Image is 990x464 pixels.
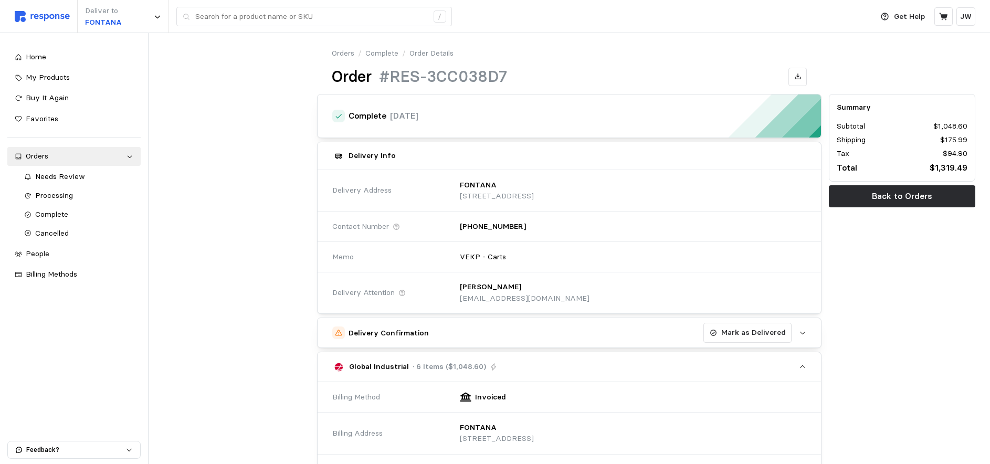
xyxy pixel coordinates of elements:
[875,7,931,27] button: Get Help
[26,114,58,123] span: Favorites
[703,323,792,343] button: Mark as Delivered
[7,265,141,284] a: Billing Methods
[721,327,786,339] p: Mark as Delivered
[17,167,141,186] a: Needs Review
[460,251,506,263] p: VEKP - Carts
[349,150,396,161] h5: Delivery Info
[7,147,141,166] a: Orders
[7,48,141,67] a: Home
[332,251,354,263] span: Memo
[332,67,372,87] h1: Order
[332,221,389,233] span: Contact Number
[943,148,967,160] p: $94.90
[837,121,865,132] p: Subtotal
[349,110,386,122] h4: Complete
[956,7,975,26] button: JW
[26,249,49,258] span: People
[460,180,497,191] p: FONTANA
[195,7,428,26] input: Search for a product name or SKU
[17,205,141,224] a: Complete
[318,318,822,347] button: Delivery ConfirmationMark as Delivered
[26,72,70,82] span: My Products
[460,422,497,434] p: FONTANA
[318,352,822,382] button: Global Industrial· 6 Items ($1,048.60)
[460,191,534,202] p: [STREET_ADDRESS]
[837,102,967,113] h5: Summary
[332,392,380,403] span: Billing Method
[17,224,141,243] a: Cancelled
[7,68,141,87] a: My Products
[365,48,398,59] a: Complete
[35,209,68,219] span: Complete
[17,186,141,205] a: Processing
[35,228,69,238] span: Cancelled
[413,361,486,373] p: · 6 Items ($1,048.60)
[933,121,967,132] p: $1,048.60
[460,433,534,445] p: [STREET_ADDRESS]
[349,328,429,339] h5: Delivery Confirmation
[409,48,454,59] p: Order Details
[332,428,383,439] span: Billing Address
[7,110,141,129] a: Favorites
[26,445,125,455] p: Feedback?
[960,11,972,23] p: JW
[460,281,521,293] p: [PERSON_NAME]
[349,361,409,373] p: Global Industrial
[940,134,967,146] p: $175.99
[35,191,73,200] span: Processing
[837,161,857,174] p: Total
[460,293,589,304] p: [EMAIL_ADDRESS][DOMAIN_NAME]
[26,151,122,162] div: Orders
[872,189,932,203] p: Back to Orders
[85,5,122,17] p: Deliver to
[35,172,85,181] span: Needs Review
[15,11,70,22] img: svg%3e
[930,161,967,174] p: $1,319.49
[379,67,507,87] h1: #RES-3CC038D7
[358,48,362,59] p: /
[390,109,418,122] p: [DATE]
[460,221,526,233] p: [PHONE_NUMBER]
[829,185,975,207] button: Back to Orders
[26,52,46,61] span: Home
[332,287,395,299] span: Delivery Attention
[434,10,446,23] div: /
[402,48,406,59] p: /
[332,185,392,196] span: Delivery Address
[837,134,866,146] p: Shipping
[475,392,506,403] p: Invoiced
[332,48,354,59] a: Orders
[8,441,140,458] button: Feedback?
[26,93,69,102] span: Buy It Again
[7,89,141,108] a: Buy It Again
[85,17,122,28] p: FONTANA
[837,148,849,160] p: Tax
[894,11,925,23] p: Get Help
[7,245,141,263] a: People
[26,269,77,279] span: Billing Methods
